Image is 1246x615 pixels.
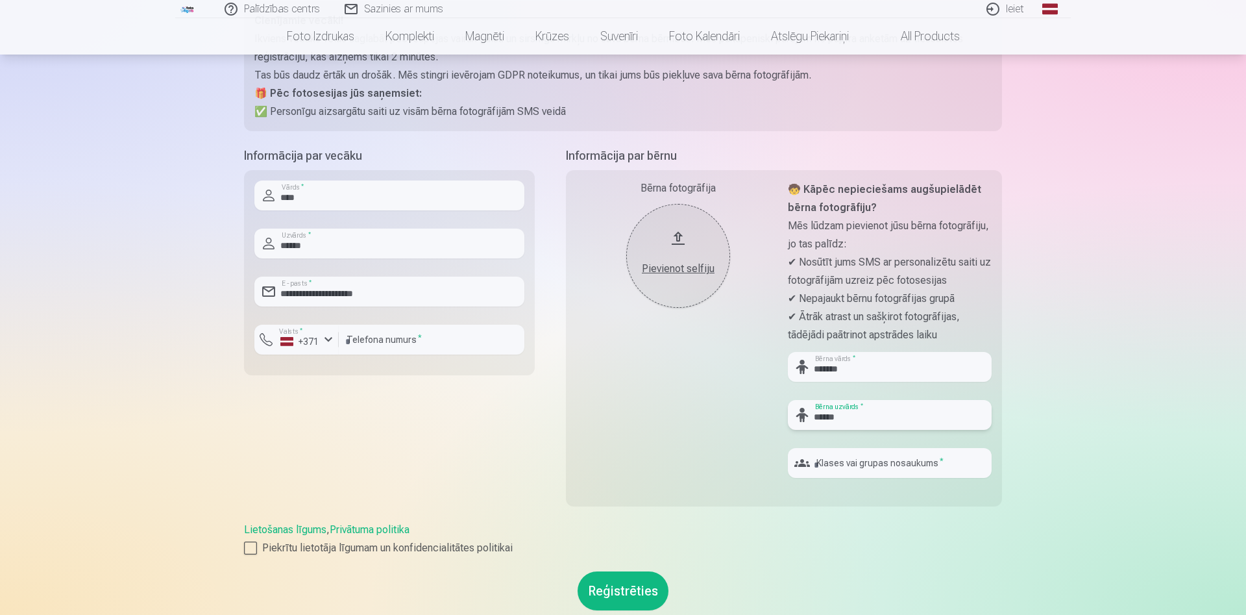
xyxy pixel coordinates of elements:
[275,327,307,336] label: Valsts
[520,18,585,55] a: Krūzes
[755,18,864,55] a: Atslēgu piekariņi
[244,147,535,165] h5: Informācija par vecāku
[566,147,1002,165] h5: Informācija par bērnu
[254,66,992,84] p: Tas būs daudz ērtāk un drošāk. Mēs stingri ievērojam GDPR noteikumus, un tikai jums būs piekļuve ...
[788,308,992,344] p: ✔ Ātrāk atrast un sašķirot fotogrāfijas, tādējādi paātrinot apstrādes laiku
[180,5,195,13] img: /fa1
[585,18,654,55] a: Suvenīri
[654,18,755,55] a: Foto kalendāri
[244,523,326,536] a: Lietošanas līgums
[788,253,992,290] p: ✔ Nosūtīt jums SMS ar personalizētu saiti uz fotogrāfijām uzreiz pēc fotosesijas
[788,290,992,308] p: ✔ Nepajaukt bērnu fotogrāfijas grupā
[788,217,992,253] p: Mēs lūdzam pievienot jūsu bērna fotogrāfiju, jo tas palīdz:
[788,183,981,214] strong: 🧒 Kāpēc nepieciešams augšupielādēt bērna fotogrāfiju?
[370,18,450,55] a: Komplekti
[271,18,370,55] a: Foto izdrukas
[244,540,1002,556] label: Piekrītu lietotāja līgumam un konfidencialitātes politikai
[864,18,975,55] a: All products
[254,87,422,99] strong: 🎁 Pēc fotosesijas jūs saņemsiet:
[280,335,319,348] div: +371
[330,523,409,536] a: Privātuma politika
[244,522,1002,556] div: ,
[254,103,992,121] p: ✅ Personīgu aizsargātu saiti uz visām bērna fotogrāfijām SMS veidā
[450,18,520,55] a: Magnēti
[578,571,668,610] button: Reģistrēties
[626,204,730,308] button: Pievienot selfiju
[254,325,339,355] button: Valsts*+371
[576,181,780,196] div: Bērna fotogrāfija
[639,261,717,277] div: Pievienot selfiju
